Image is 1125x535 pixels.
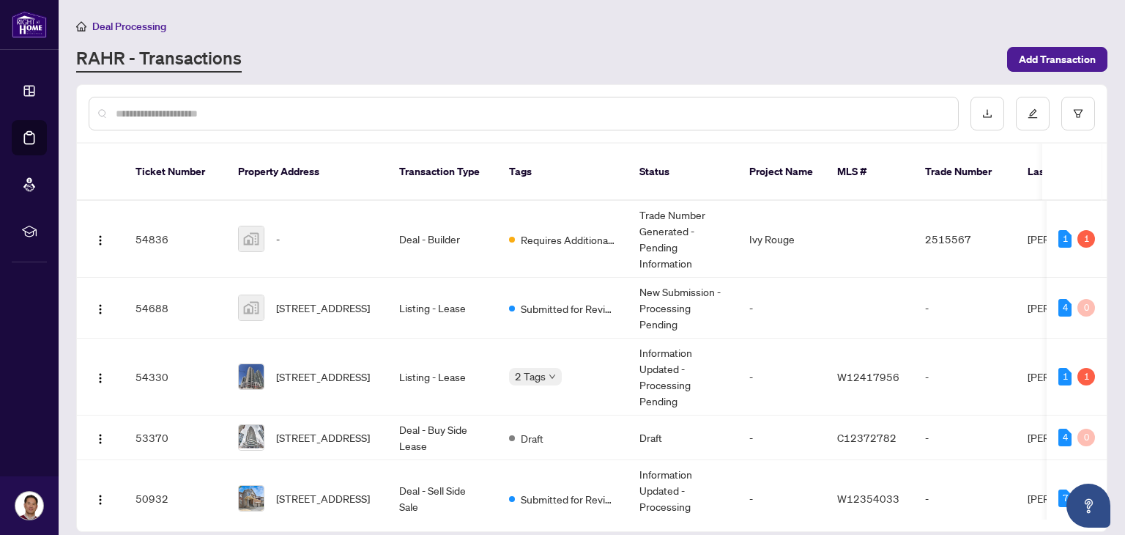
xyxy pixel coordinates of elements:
[1066,484,1110,528] button: Open asap
[738,278,825,339] td: -
[1077,368,1095,385] div: 1
[521,491,616,507] span: Submitted for Review
[913,339,1016,416] td: -
[738,144,825,201] th: Project Name
[276,369,370,385] span: [STREET_ADDRESS]
[738,416,825,460] td: -
[387,416,497,460] td: Deal - Buy Side Lease
[387,144,497,201] th: Transaction Type
[239,486,264,511] img: thumbnail-img
[94,372,106,384] img: Logo
[89,365,112,388] button: Logo
[738,339,825,416] td: -
[1058,368,1072,385] div: 1
[76,21,86,32] span: home
[1061,97,1095,130] button: filter
[521,300,616,317] span: Submitted for Review
[239,425,264,450] img: thumbnail-img
[1028,108,1038,119] span: edit
[837,431,896,444] span: C12372782
[1007,47,1107,72] button: Add Transaction
[628,201,738,278] td: Trade Number Generated - Pending Information
[124,339,226,416] td: 54330
[837,492,899,505] span: W12354033
[239,226,264,251] img: thumbnail-img
[628,144,738,201] th: Status
[89,487,112,510] button: Logo
[1077,429,1095,446] div: 0
[76,46,242,73] a: RAHR - Transactions
[521,232,616,248] span: Requires Additional Docs
[1019,48,1096,71] span: Add Transaction
[94,433,106,445] img: Logo
[837,370,899,383] span: W12417956
[94,303,106,315] img: Logo
[825,144,913,201] th: MLS #
[276,429,370,446] span: [STREET_ADDRESS]
[913,201,1016,278] td: 2515567
[628,278,738,339] td: New Submission - Processing Pending
[276,231,280,247] span: -
[15,492,43,520] img: Profile Icon
[1058,429,1072,446] div: 4
[92,20,166,33] span: Deal Processing
[549,373,556,380] span: down
[124,278,226,339] td: 54688
[628,339,738,416] td: Information Updated - Processing Pending
[124,416,226,460] td: 53370
[89,426,112,449] button: Logo
[1016,97,1050,130] button: edit
[1077,299,1095,317] div: 0
[1073,108,1083,119] span: filter
[226,144,387,201] th: Property Address
[387,339,497,416] td: Listing - Lease
[276,300,370,316] span: [STREET_ADDRESS]
[94,235,106,246] img: Logo
[94,494,106,506] img: Logo
[387,201,497,278] td: Deal - Builder
[521,430,543,446] span: Draft
[89,296,112,320] button: Logo
[89,227,112,251] button: Logo
[239,364,264,389] img: thumbnail-img
[628,416,738,460] td: Draft
[12,11,47,38] img: logo
[738,201,825,278] td: Ivy Rouge
[982,108,992,119] span: download
[1058,299,1072,317] div: 4
[124,201,226,278] td: 54836
[913,416,1016,460] td: -
[515,368,546,385] span: 2 Tags
[913,144,1016,201] th: Trade Number
[239,295,264,320] img: thumbnail-img
[1058,230,1072,248] div: 1
[1058,490,1072,507] div: 7
[970,97,1004,130] button: download
[124,144,226,201] th: Ticket Number
[1077,230,1095,248] div: 1
[913,278,1016,339] td: -
[497,144,628,201] th: Tags
[387,278,497,339] td: Listing - Lease
[276,490,370,506] span: [STREET_ADDRESS]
